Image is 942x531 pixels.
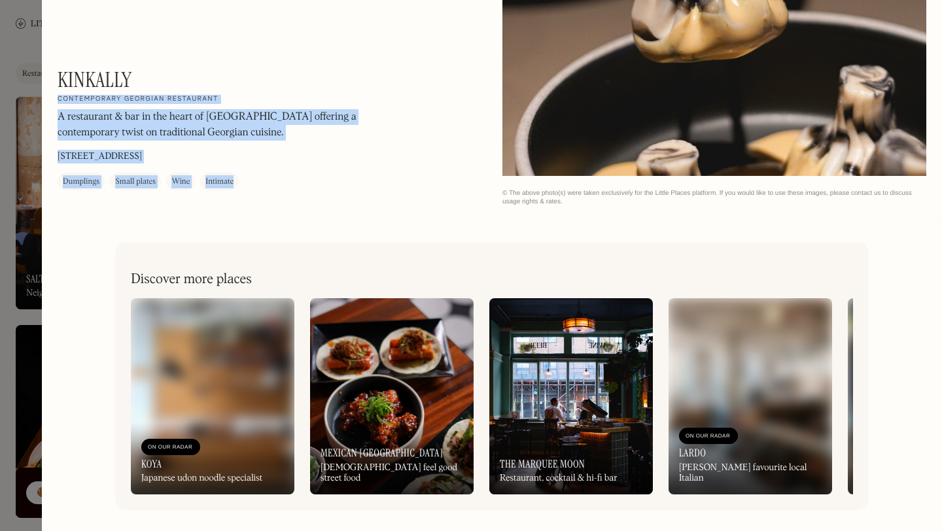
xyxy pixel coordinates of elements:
[679,447,706,459] h3: Lardo
[141,473,262,484] div: Japanese udon noodle specialist
[321,447,443,459] h3: Mexican [GEOGRAPHIC_DATA]
[669,298,832,494] a: On Our RadarLardo[PERSON_NAME] favourite local Italian
[686,430,731,443] div: On Our Radar
[58,109,411,141] p: A restaurant & bar in the heart of [GEOGRAPHIC_DATA] offering a contemporary twist on traditional...
[58,150,142,163] p: [STREET_ADDRESS]
[321,462,463,485] div: [DEMOGRAPHIC_DATA] feel good street food
[489,298,653,494] a: The Marquee MoonRestaurant, cocktail & hi-fi bar
[115,175,156,188] div: Small plates
[131,271,252,288] h2: Discover more places
[141,458,162,470] h3: Koya
[148,441,194,454] div: On Our Radar
[58,67,132,92] h1: Kinkally
[58,95,218,104] h2: Contemporary Georgian restaurant
[679,462,822,485] div: [PERSON_NAME] favourite local Italian
[205,175,234,188] div: Intimate
[500,473,618,484] div: Restaurant, cocktail & hi-fi bar
[310,298,474,494] a: Mexican [GEOGRAPHIC_DATA][DEMOGRAPHIC_DATA] feel good street food
[63,175,99,188] div: Dumplings
[502,189,926,206] div: © The above photo(s) were taken exclusively for the Little Places platform. If you would like to ...
[131,298,294,494] a: On Our RadarKoyaJapanese udon noodle specialist
[500,458,585,470] h3: The Marquee Moon
[171,175,190,188] div: Wine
